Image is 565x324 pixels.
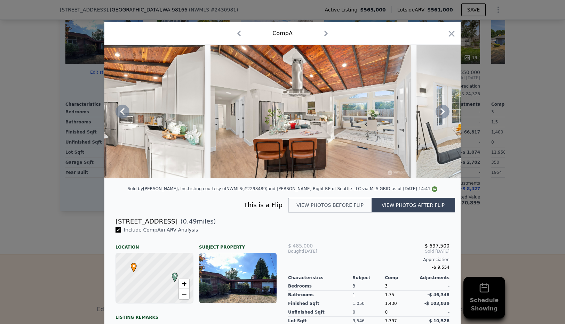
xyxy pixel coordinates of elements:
[385,310,388,315] span: 0
[385,301,397,306] span: 1,430
[170,273,180,279] span: A
[353,291,385,299] div: 1
[353,308,385,317] div: 0
[353,275,385,281] div: Subject
[417,275,449,281] div: Adjustments
[417,308,449,317] div: -
[353,299,385,308] div: 1,050
[188,186,437,191] div: Listing courtesy of NWMLS (#2298489) and [PERSON_NAME] Right RE of Seattle LLC via MLS GRID as of...
[417,282,449,291] div: -
[288,299,353,308] div: Finished Sqft
[177,217,216,226] span: ( miles)
[432,186,437,192] img: NWMLS Logo
[385,318,397,323] span: 7,797
[432,265,449,270] span: -$ 9,554
[353,282,385,291] div: 3
[116,309,277,320] div: Listing remarks
[179,289,189,299] a: Zoom out
[288,249,303,254] span: Bought
[183,218,197,225] span: 0.49
[288,198,372,212] button: View photos before flip
[128,186,188,191] div: Sold by [PERSON_NAME], Inc .
[288,308,353,317] div: Unfinished Sqft
[116,217,177,226] div: [STREET_ADDRESS]
[5,45,205,178] img: Property Img
[288,257,449,262] div: Appreciation
[129,263,133,267] div: •
[424,301,449,306] span: -$ 103,839
[199,239,277,250] div: Subject Property
[288,275,353,281] div: Characteristics
[385,275,417,281] div: Comp
[288,249,342,254] div: [DATE]
[372,198,455,212] button: View photos after flip
[272,29,293,38] div: Comp A
[425,243,449,249] span: $ 697,500
[210,45,411,178] img: Property Img
[429,318,449,323] span: $ 10,528
[288,291,353,299] div: Bathrooms
[121,227,201,233] span: Include Comp A in ARV Analysis
[342,249,449,254] span: Sold [DATE]
[288,243,313,249] span: $ 485,000
[288,282,353,291] div: Bedrooms
[179,278,189,289] a: Zoom in
[170,273,174,277] div: A
[385,284,388,289] span: 3
[182,290,186,298] span: −
[182,279,186,288] span: +
[116,200,288,210] div: This is a Flip
[116,239,193,250] div: Location
[385,291,417,299] div: 1.75
[427,292,449,297] span: -$ 46,348
[129,261,138,271] span: •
